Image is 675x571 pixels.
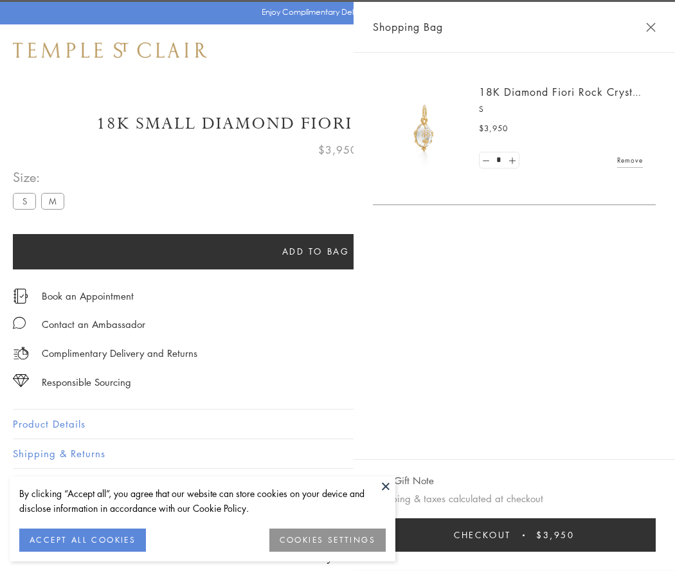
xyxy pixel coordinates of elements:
a: Book an Appointment [42,289,134,303]
a: Remove [617,153,643,167]
div: Responsible Sourcing [42,374,131,390]
img: Temple St. Clair [13,42,207,58]
span: Checkout [454,528,511,542]
img: icon_sourcing.svg [13,374,29,387]
p: S [479,103,643,116]
label: M [41,193,64,209]
p: Shipping & taxes calculated at checkout [373,491,656,507]
button: Product Details [13,410,662,439]
img: P51889-E11FIORI [386,90,463,167]
button: COOKIES SETTINGS [269,529,386,552]
h1: 18K Small Diamond Fiori Rock Crystal Amulet [13,113,662,135]
button: ACCEPT ALL COOKIES [19,529,146,552]
span: $3,950 [536,528,575,542]
button: Close Shopping Bag [646,23,656,32]
a: Set quantity to 0 [480,152,492,168]
button: Add to bag [13,234,618,269]
a: Set quantity to 2 [505,152,518,168]
p: Complimentary Delivery and Returns [42,345,197,361]
span: Add to bag [282,244,350,258]
button: Checkout $3,950 [373,518,656,552]
img: icon_appointment.svg [13,289,28,304]
button: Gifting [13,469,662,498]
p: Enjoy Complimentary Delivery & Returns [262,6,408,19]
button: Add Gift Note [373,473,434,489]
button: Shipping & Returns [13,439,662,468]
div: By clicking “Accept all”, you agree that our website can store cookies on your device and disclos... [19,486,386,516]
span: $3,950 [318,141,357,158]
span: Size: [13,167,69,188]
img: MessageIcon-01_2.svg [13,316,26,329]
span: Shopping Bag [373,19,443,35]
label: S [13,193,36,209]
div: Contact an Ambassador [42,316,145,332]
img: icon_delivery.svg [13,345,29,361]
span: $3,950 [479,122,508,135]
